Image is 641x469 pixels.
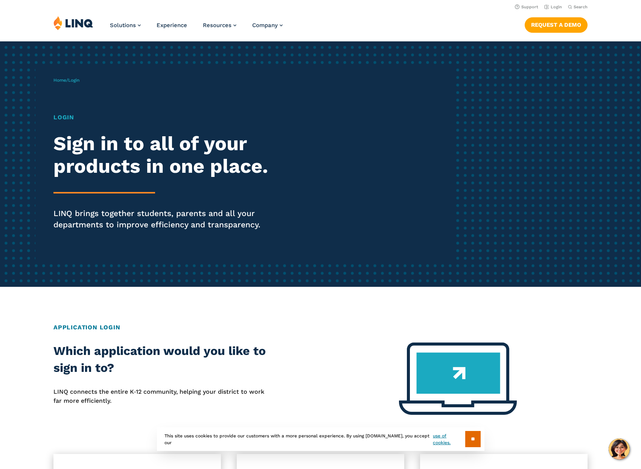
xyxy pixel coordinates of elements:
button: Hello, have a question? Let’s chat. [609,439,630,460]
a: use of cookies. [433,432,465,446]
h2: Which application would you like to sign in to? [53,343,266,377]
a: Company [252,22,283,29]
h1: Login [53,113,300,122]
a: Request a Demo [525,17,588,32]
a: Support [515,5,538,9]
span: Search [574,5,588,9]
span: / [53,78,79,83]
span: Login [68,78,79,83]
h2: Application Login [53,323,588,332]
h2: Sign in to all of your products in one place. [53,132,300,178]
img: LINQ | K‑12 Software [53,16,93,30]
span: Resources [203,22,231,29]
a: Resources [203,22,236,29]
a: Solutions [110,22,141,29]
span: Solutions [110,22,136,29]
a: Login [544,5,562,9]
div: This site uses cookies to provide our customers with a more personal experience. By using [DOMAIN... [157,427,484,451]
span: Company [252,22,278,29]
nav: Button Navigation [525,16,588,32]
nav: Primary Navigation [110,16,283,41]
p: LINQ brings together students, parents and all your departments to improve efficiency and transpa... [53,208,300,230]
a: Experience [157,22,187,29]
button: Open Search Bar [568,4,588,10]
a: Home [53,78,66,83]
p: LINQ connects the entire K‑12 community, helping your district to work far more efficiently. [53,387,266,406]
